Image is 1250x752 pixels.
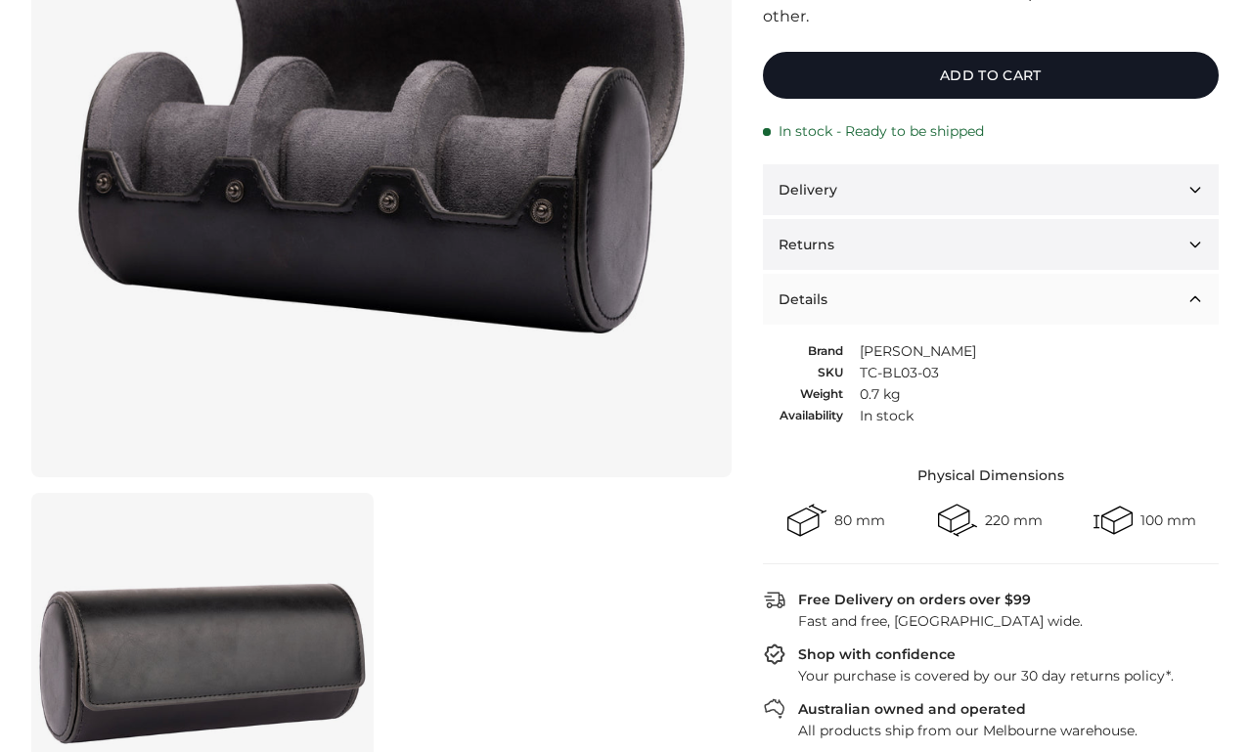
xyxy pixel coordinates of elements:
[779,340,859,362] th: Brand
[786,666,1219,686] div: Your purchase is covered by our 30 day returns policy*.
[938,501,977,540] div: Length
[834,513,885,527] div: 80 mm
[798,699,1026,719] div: Australian owned and operated
[779,362,859,383] th: SKU
[779,405,859,426] th: Availability
[787,501,826,540] div: Width
[763,274,1219,325] button: Details
[859,383,977,405] td: 0.7 kg
[1094,501,1133,540] div: Height
[985,513,1043,527] div: 220 mm
[798,644,956,664] div: Shop with confidence
[763,219,1219,270] button: Returns
[779,383,859,405] th: Weight
[1140,513,1196,527] div: 100 mm
[786,721,1219,740] div: All products ship from our Melbourne warehouse.
[763,465,1219,485] div: Physical Dimensions
[859,340,977,362] td: [PERSON_NAME]
[763,52,1219,99] button: Add to cart
[859,405,977,426] td: In stock
[859,362,977,383] td: TC-BL03-03
[798,590,1031,609] div: Free Delivery on orders over $99
[763,164,1219,215] button: Delivery
[786,611,1219,631] div: Fast and free, [GEOGRAPHIC_DATA] wide.
[779,122,984,141] span: In stock - Ready to be shipped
